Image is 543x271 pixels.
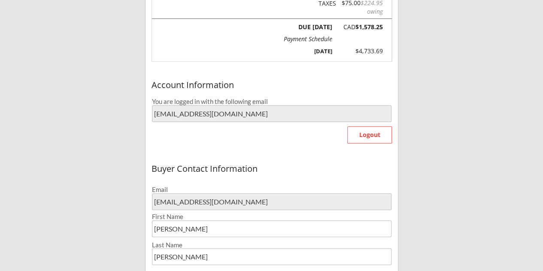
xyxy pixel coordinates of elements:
[347,126,392,143] button: Logout
[152,80,392,90] div: Account Information
[315,0,336,7] div: Taxes not charged on the fee
[296,24,332,30] div: DUE [DATE]
[152,164,392,174] div: Buyer Contact Information
[315,0,336,6] div: TAXES
[152,98,392,105] div: You are logged in with the following email
[152,213,391,220] div: First Name
[152,242,391,248] div: Last Name
[152,186,391,193] div: Email
[340,47,382,55] div: $4,733.69
[355,23,382,31] strong: $1,578.25
[286,47,332,55] div: [DATE]
[337,24,382,30] div: CAD
[283,36,332,42] div: Payment Schedule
